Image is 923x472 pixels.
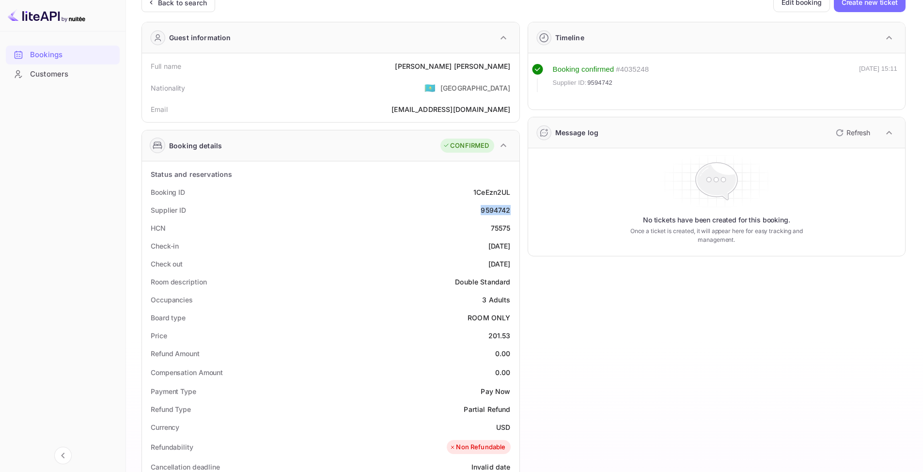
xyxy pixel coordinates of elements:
[151,367,223,378] div: Compensation Amount
[169,141,222,151] div: Booking details
[151,330,167,341] div: Price
[830,125,874,141] button: Refresh
[464,404,510,414] div: Partial Refund
[495,367,511,378] div: 0.00
[169,32,231,43] div: Guest information
[481,386,510,396] div: Pay Now
[151,422,179,432] div: Currency
[6,46,120,64] div: Bookings
[151,462,220,472] div: Cancellation deadline
[424,79,436,96] span: United States
[555,32,584,43] div: Timeline
[54,447,72,464] button: Collapse navigation
[488,241,511,251] div: [DATE]
[488,259,511,269] div: [DATE]
[151,277,206,287] div: Room description
[846,127,870,138] p: Refresh
[151,61,181,71] div: Full name
[468,313,510,323] div: ROOM ONLY
[859,64,897,92] div: [DATE] 15:11
[151,83,186,93] div: Nationality
[616,64,649,75] div: # 4035248
[488,330,511,341] div: 201.53
[151,241,179,251] div: Check-in
[496,422,510,432] div: USD
[440,83,511,93] div: [GEOGRAPHIC_DATA]
[482,295,510,305] div: 3 Adults
[151,223,166,233] div: HCN
[553,64,614,75] div: Booking confirmed
[151,259,183,269] div: Check out
[6,65,120,83] a: Customers
[471,462,511,472] div: Invalid date
[151,104,168,114] div: Email
[151,313,186,323] div: Board type
[455,277,510,287] div: Double Standard
[151,205,186,215] div: Supplier ID
[615,227,818,244] p: Once a ticket is created, it will appear here for easy tracking and management.
[151,187,185,197] div: Booking ID
[587,78,612,88] span: 9594742
[643,215,790,225] p: No tickets have been created for this booking.
[443,141,489,151] div: CONFIRMED
[151,386,196,396] div: Payment Type
[8,8,85,23] img: LiteAPI logo
[555,127,599,138] div: Message log
[481,205,510,215] div: 9594742
[473,187,510,197] div: 1CeEzn2UL
[151,295,193,305] div: Occupancies
[491,223,511,233] div: 75575
[391,104,510,114] div: [EMAIL_ADDRESS][DOMAIN_NAME]
[30,69,115,80] div: Customers
[151,442,193,452] div: Refundability
[449,442,505,452] div: Non Refundable
[151,169,232,179] div: Status and reservations
[151,348,200,359] div: Refund Amount
[151,404,191,414] div: Refund Type
[6,46,120,63] a: Bookings
[553,78,587,88] span: Supplier ID:
[6,65,120,84] div: Customers
[495,348,511,359] div: 0.00
[395,61,510,71] div: [PERSON_NAME] [PERSON_NAME]
[30,49,115,61] div: Bookings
